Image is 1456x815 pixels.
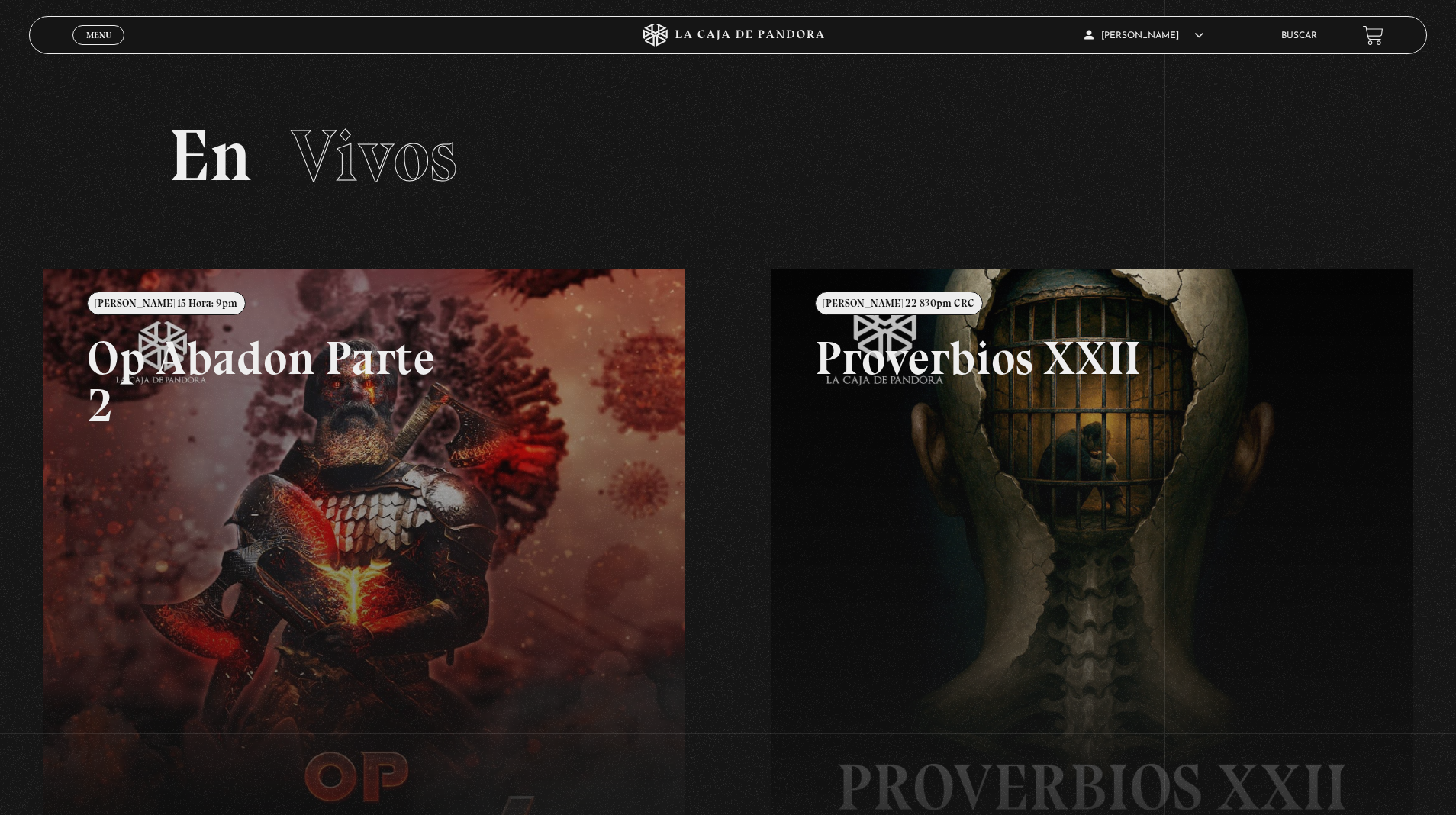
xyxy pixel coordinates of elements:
[1084,31,1203,40] span: [PERSON_NAME]
[169,120,1287,192] h2: En
[86,31,111,40] span: Menu
[1363,25,1384,46] a: View your shopping cart
[81,43,117,54] span: Cerrar
[1281,31,1317,40] a: Buscar
[291,112,457,199] span: Vivos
